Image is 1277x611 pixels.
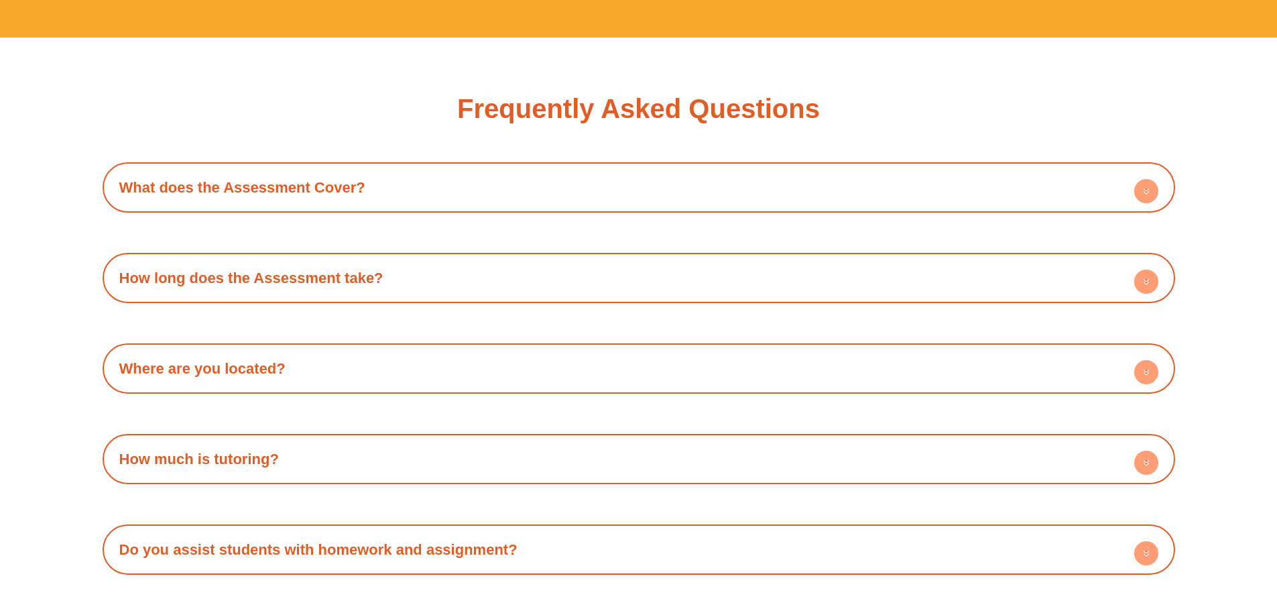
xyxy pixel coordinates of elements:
[109,531,1168,568] h4: Do you assist students with homework and assignment?
[119,360,286,377] a: Where are you located?
[109,441,1168,478] div: How much is tutoring?
[109,169,1168,206] h4: What does the Assessment Cover?
[109,350,1168,387] h4: Where are you located?
[109,260,1168,296] div: How long does the Assessment take?
[119,451,279,467] a: How much is tutoring?
[457,95,820,122] h3: Frequently Asked Questions
[119,541,518,558] a: Do you assist students with homework and assignment?
[119,179,365,196] a: What does the Assessment Cover?
[119,270,383,286] a: How long does the Assessment take?
[1054,459,1277,611] iframe: Chat Widget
